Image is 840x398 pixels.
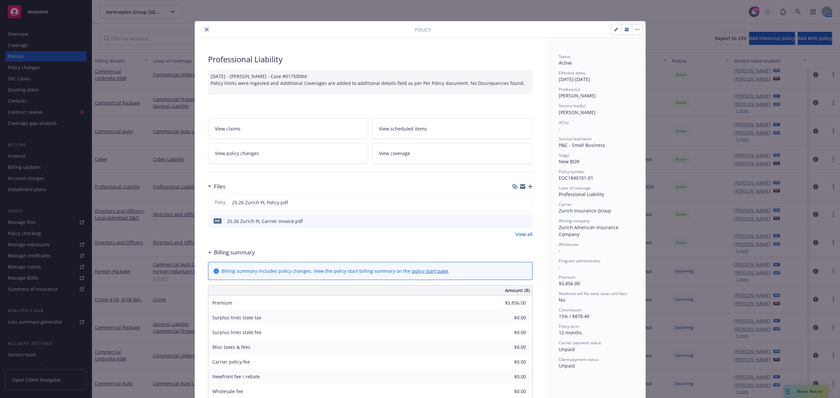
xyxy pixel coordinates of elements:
[559,70,632,83] div: [DATE] - [DATE]
[559,329,582,336] span: 12 months
[487,357,530,367] input: 0.00
[214,199,227,205] span: Policy
[559,169,585,174] span: Policy number
[559,297,565,303] span: No
[214,248,255,257] h3: Billing summary
[412,268,448,274] a: policy start page
[208,118,368,139] a: View claims
[212,300,232,306] span: Premium
[559,346,575,352] span: Unpaid
[559,60,572,66] span: Active
[487,387,530,396] input: 0.00
[559,208,611,214] span: Zurich Insurance Group
[215,125,241,132] span: View claims
[559,242,579,247] span: Wholesaler
[559,120,569,125] span: AC(s)
[559,258,601,264] span: Program administrator
[415,26,431,33] span: Policy
[559,92,596,99] span: [PERSON_NAME]
[379,125,427,132] span: View scheduled items
[487,328,530,337] input: 0.00
[559,109,596,115] span: [PERSON_NAME]
[513,199,518,206] button: download file
[559,291,627,296] span: Newfront will file state taxes and fees
[559,274,576,280] span: Premium
[212,314,261,321] span: Surplus lines state tax
[559,191,632,198] div: Professional Liability
[379,150,410,157] span: View coverage
[559,136,592,142] span: Service lead team
[212,329,262,335] span: Surplus lines state fee
[559,357,598,362] span: Client payment status
[208,70,533,95] div: [DATE] - [PERSON_NAME] - Case #01750084: Policy limits were ingested and Additional Coverages are...
[214,182,225,191] h3: Files
[559,363,575,369] span: Unpaid
[514,218,519,225] button: download file
[208,248,255,257] div: Billing summary
[203,26,211,33] button: close
[559,218,590,224] span: Writing company
[487,298,530,308] input: 0.00
[559,224,620,237] span: Zurich American Insurance Company
[208,54,533,65] div: Professional Liability
[559,202,572,207] span: Carrier
[487,313,530,323] input: 0.00
[212,359,250,365] span: Carrier policy fee
[559,185,591,191] span: Lines of coverage
[559,142,605,148] span: P&C - Small Business
[559,307,581,313] span: Commission
[487,342,530,352] input: 0.00
[559,313,589,319] span: 15% / $878.40
[559,70,586,76] span: Effective dates
[515,231,533,238] a: View all
[372,143,533,164] a: View coverage
[212,344,250,350] span: Misc taxes & fees
[559,248,560,254] span: -
[232,199,288,206] span: 25.26 Zurich PL Policy.pdf
[208,182,225,191] div: Files
[559,152,569,158] span: Stage
[208,143,368,164] a: View policy changes
[212,388,243,394] span: Wholesale fee
[559,175,593,181] span: EOC1840101-01
[559,126,560,132] span: -
[487,372,530,382] input: 0.00
[559,264,560,270] span: -
[524,199,530,206] button: preview file
[214,218,221,223] span: pdf
[559,280,580,287] span: $5,856.00
[215,150,259,157] span: View policy changes
[559,340,601,346] span: Carrier payment status
[559,324,579,329] span: Policy term
[559,103,586,109] span: Service lead(s)
[559,87,580,92] span: Producer(s)
[372,118,533,139] a: View scheduled items
[524,218,530,225] button: preview file
[221,268,450,274] div: Billing summary includes policy changes. View the policy start billing summary on the .
[505,287,530,294] span: Amount ($)
[227,218,303,225] div: 25.26 Zurich PL Carrier Invoice.pdf
[212,373,260,380] span: Newfront fee / rebate
[559,158,579,165] span: New BOR
[559,54,570,59] span: Status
